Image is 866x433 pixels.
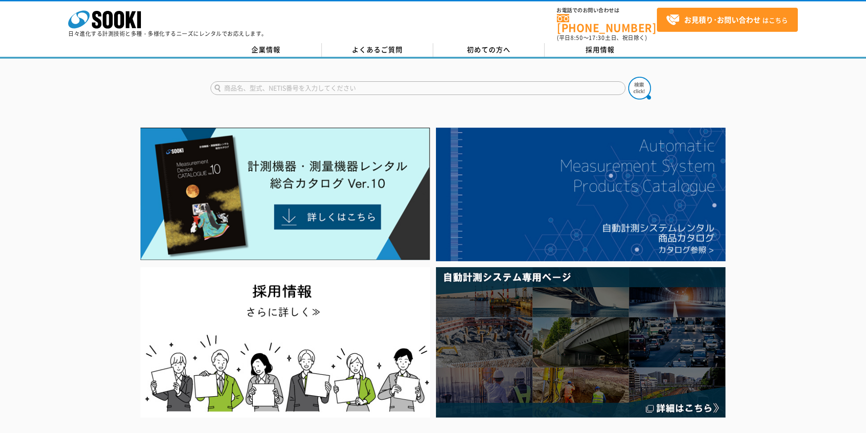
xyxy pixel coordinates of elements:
[433,43,545,57] a: 初めての方へ
[140,128,430,260] img: Catalog Ver10
[657,8,798,32] a: お見積り･お問い合わせはこちら
[545,43,656,57] a: 採用情報
[557,14,657,33] a: [PHONE_NUMBER]
[210,43,322,57] a: 企業情報
[140,267,430,418] img: SOOKI recruit
[322,43,433,57] a: よくあるご質問
[467,45,511,55] span: 初めての方へ
[684,14,761,25] strong: お見積り･お問い合わせ
[210,81,626,95] input: 商品名、型式、NETIS番号を入力してください
[666,13,788,27] span: はこちら
[628,77,651,100] img: btn_search.png
[571,34,583,42] span: 8:50
[436,128,726,261] img: 自動計測システムカタログ
[557,8,657,13] span: お電話でのお問い合わせは
[436,267,726,418] img: 自動計測システム専用ページ
[557,34,647,42] span: (平日 ～ 土日、祝日除く)
[68,31,267,36] p: 日々進化する計測技術と多種・多様化するニーズにレンタルでお応えします。
[589,34,605,42] span: 17:30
